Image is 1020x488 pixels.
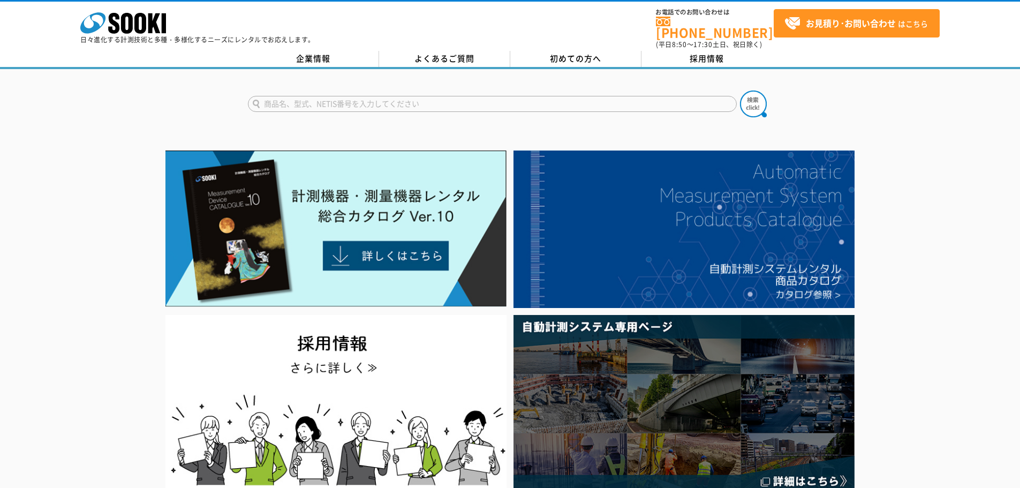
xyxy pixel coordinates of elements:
[740,91,767,117] img: btn_search.png
[656,40,762,49] span: (平日 ～ 土日、祝日除く)
[550,52,601,64] span: 初めての方へ
[656,9,774,16] span: お電話でのお問い合わせは
[165,151,507,307] img: Catalog Ver10
[513,151,855,308] img: 自動計測システムカタログ
[806,17,896,29] strong: お見積り･お問い合わせ
[248,96,737,112] input: 商品名、型式、NETIS番号を入力してください
[248,51,379,67] a: 企業情報
[774,9,940,37] a: お見積り･お問い合わせはこちら
[510,51,641,67] a: 初めての方へ
[672,40,687,49] span: 8:50
[80,36,315,43] p: 日々進化する計測技術と多種・多様化するニーズにレンタルでお応えします。
[379,51,510,67] a: よくあるご質問
[784,16,928,32] span: はこちら
[656,17,774,39] a: [PHONE_NUMBER]
[641,51,773,67] a: 採用情報
[693,40,713,49] span: 17:30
